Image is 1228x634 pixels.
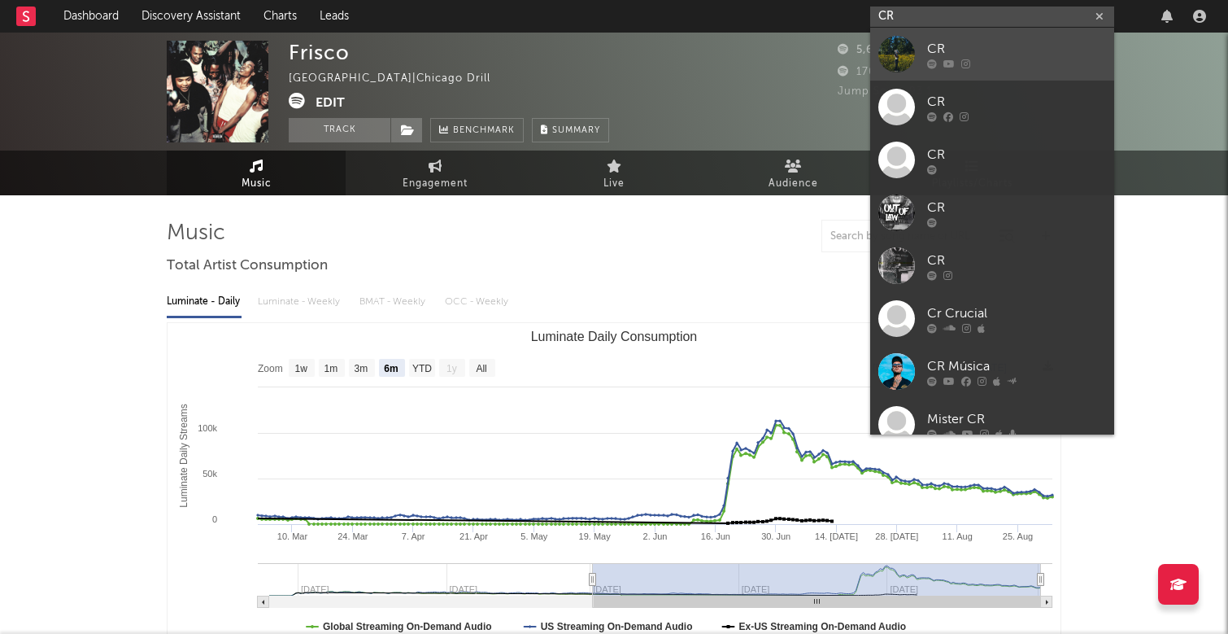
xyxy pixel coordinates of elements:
span: Music [242,174,272,194]
input: Search by song name or URL [822,230,994,243]
span: Jump Score: 93.1 [838,86,932,97]
a: Mister CR [870,398,1114,451]
a: CR [870,186,1114,239]
text: 2. Jun [643,531,668,541]
a: CR [870,81,1114,133]
span: Live [603,174,625,194]
text: All [476,363,486,374]
text: 1w [295,363,308,374]
text: Luminate Daily Streams [178,404,189,507]
input: Search for artists [870,7,1114,27]
text: 19. May [579,531,612,541]
a: Live [525,151,703,195]
span: Benchmark [453,121,515,141]
text: Zoom [258,363,283,374]
text: 3m [355,363,368,374]
text: 14. [DATE] [815,531,858,541]
div: CR Música [927,356,1106,376]
div: Cr Crucial [927,304,1106,323]
text: Luminate Daily Consumption [531,330,698,343]
text: 6m [384,363,398,374]
text: 24. Mar [337,531,368,541]
span: Engagement [403,174,468,194]
text: 10. Mar [277,531,308,541]
text: Ex-US Streaming On-Demand Audio [739,621,907,632]
text: 25. Aug [1003,531,1033,541]
text: 16. Jun [701,531,730,541]
span: 5,668 [838,45,888,55]
button: Edit [316,93,345,113]
text: 28. [DATE] [875,531,918,541]
a: CR [870,239,1114,292]
text: 1m [324,363,338,374]
a: Benchmark [430,118,524,142]
div: Luminate - Daily [167,288,242,316]
button: Track [289,118,390,142]
span: Audience [769,174,818,194]
text: 7. Apr [402,531,425,541]
text: YTD [412,363,432,374]
a: CR [870,28,1114,81]
span: Summary [552,126,600,135]
text: 21. Apr [459,531,488,541]
div: CR [927,145,1106,164]
text: 5. May [520,531,548,541]
a: Cr Crucial [870,292,1114,345]
button: Summary [532,118,609,142]
text: 1y [446,363,457,374]
div: Frisco [289,41,350,64]
a: Music [167,151,346,195]
a: CR [870,133,1114,186]
div: CR [927,251,1106,270]
text: Global Streaming On-Demand Audio [323,621,492,632]
div: CR [927,198,1106,217]
div: CR [927,39,1106,59]
div: Mister CR [927,409,1106,429]
text: 50k [202,469,217,479]
text: 100k [198,423,217,433]
div: [GEOGRAPHIC_DATA] | Chicago Drill [289,69,509,89]
a: Engagement [346,151,525,195]
div: CR [927,92,1106,111]
span: 170,518 Monthly Listeners [838,67,998,77]
text: 0 [212,514,217,524]
text: 11. Aug [943,531,973,541]
a: Audience [703,151,882,195]
text: 30. Jun [761,531,790,541]
span: Total Artist Consumption [167,256,328,276]
text: US Streaming On-Demand Audio [541,621,693,632]
a: CR Música [870,345,1114,398]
